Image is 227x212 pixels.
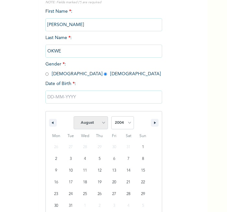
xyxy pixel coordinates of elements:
[136,177,150,188] button: 22
[136,141,150,153] button: 1
[107,165,121,177] button: 13
[107,153,121,165] button: 6
[141,188,145,200] span: 29
[69,200,73,212] span: 31
[64,177,78,188] button: 17
[92,188,107,200] button: 26
[99,153,101,165] span: 5
[136,153,150,165] button: 8
[126,177,130,188] span: 21
[121,188,136,200] button: 28
[121,131,136,141] span: Sat
[54,200,58,212] span: 30
[83,177,87,188] span: 18
[55,165,57,177] span: 9
[126,165,130,177] span: 14
[121,177,136,188] button: 21
[107,131,121,141] span: Fri
[92,153,107,165] button: 5
[64,131,78,141] span: Tue
[121,165,136,177] button: 14
[98,177,102,188] span: 19
[107,188,121,200] button: 27
[141,165,145,177] span: 15
[45,80,76,87] span: Date of Birth :
[126,188,130,200] span: 28
[78,131,92,141] span: Wed
[45,18,162,31] input: Enter your first name
[141,177,145,188] span: 22
[49,188,64,200] button: 23
[49,200,64,212] button: 30
[142,153,144,165] span: 8
[49,165,64,177] button: 9
[45,9,162,27] span: First Name :
[69,177,73,188] span: 17
[98,188,102,200] span: 26
[55,153,57,165] span: 2
[78,177,92,188] button: 18
[64,165,78,177] button: 10
[92,131,107,141] span: Thu
[142,141,144,153] span: 1
[136,188,150,200] button: 29
[127,153,129,165] span: 7
[54,177,58,188] span: 16
[98,165,102,177] span: 12
[45,45,162,58] input: Enter your last name
[136,165,150,177] button: 15
[45,91,162,104] input: DD-MM-YYYY
[64,200,78,212] button: 31
[49,153,64,165] button: 2
[92,165,107,177] button: 12
[83,188,87,200] span: 25
[49,177,64,188] button: 16
[107,177,121,188] button: 20
[54,188,58,200] span: 23
[113,153,115,165] span: 6
[69,188,73,200] span: 24
[45,35,162,53] span: Last Name :
[83,165,87,177] span: 11
[64,153,78,165] button: 3
[121,153,136,165] button: 7
[78,165,92,177] button: 11
[84,153,86,165] span: 4
[112,188,116,200] span: 27
[70,153,72,165] span: 3
[78,153,92,165] button: 4
[92,177,107,188] button: 19
[45,62,161,76] span: Gender : [DEMOGRAPHIC_DATA] [DEMOGRAPHIC_DATA]
[78,188,92,200] button: 25
[136,131,150,141] span: Sun
[112,165,116,177] span: 13
[69,165,73,177] span: 10
[112,177,116,188] span: 20
[49,131,64,141] span: Mon
[64,188,78,200] button: 24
